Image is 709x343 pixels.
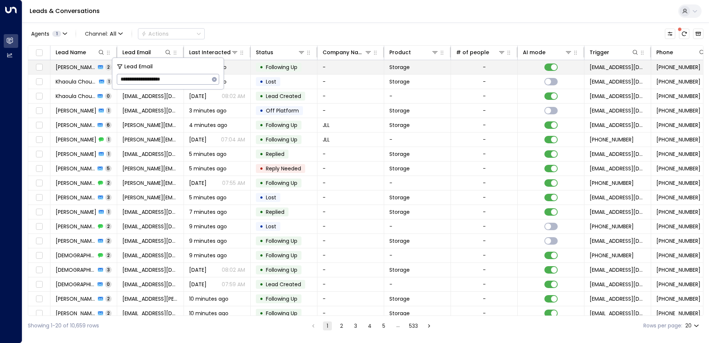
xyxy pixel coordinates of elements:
div: Company Name [323,48,365,57]
span: Following Up [266,237,297,245]
span: Following Up [266,136,297,143]
span: 1 [106,209,111,215]
span: leads@space-station.co.uk [590,78,646,85]
div: - [483,252,486,259]
span: Lead Email [124,62,153,71]
span: +447734888100 [656,165,700,172]
td: - [317,161,384,176]
div: Trigger [590,48,639,57]
span: +447710184613 [656,136,700,143]
div: Actions [141,30,169,37]
button: Go to page 2 [337,321,346,330]
div: # of people [456,48,505,57]
span: Storage [389,165,410,172]
button: Actions [138,28,205,39]
span: Toggle select row [34,236,44,246]
span: Emma Cosgrove [56,165,95,172]
div: AI mode [523,48,572,57]
div: - [483,150,486,158]
div: Status [256,48,273,57]
span: 3 [105,267,112,273]
span: musman79@ymail.com [122,281,178,288]
span: Toggle select row [34,106,44,115]
span: Aug 24, 2025 [189,92,207,100]
span: +447710184613 [590,136,634,143]
td: - [317,306,384,320]
button: Archived Leads [693,29,703,39]
div: Showing 1-20 of 10,659 rows [28,322,99,330]
span: Toggle select row [34,92,44,101]
div: Product [389,48,439,57]
span: +447704306740 [590,223,634,230]
div: - [483,121,486,129]
span: +447948682334 [656,194,700,201]
span: Toggle select row [34,77,44,86]
div: AI mode [523,48,545,57]
span: Emma Cosgrove [56,179,96,187]
span: leads@space-station.co.uk [590,107,646,114]
span: Following Up [266,252,297,259]
span: leads@space-station.co.uk [590,310,646,317]
div: - [483,281,486,288]
span: +447411720015 [656,266,700,274]
span: cjwitley@gmail.com [122,310,178,317]
span: Following Up [266,310,297,317]
span: +447392525393 [656,150,700,158]
span: leads@space-station.co.uk [590,194,646,201]
span: lisettedavis@hotmail.co.uk [122,150,178,158]
span: Khaoula Chouchane [56,92,95,100]
p: 07:59 AM [222,281,245,288]
span: 9 minutes ago [189,223,227,230]
span: All [110,31,116,37]
div: Company Name [323,48,372,57]
div: Lead Name [56,48,86,57]
span: Storage [389,237,410,245]
span: musman79@ymail.com [122,266,178,274]
div: Button group with a nested menu [138,28,205,39]
span: Lost [266,194,276,201]
span: 3 [105,194,112,200]
span: Toggle select all [34,48,44,58]
div: Phone [656,48,706,57]
span: Valeria Borgia [56,194,96,201]
span: 9 minutes ago [189,237,227,245]
span: 1 [106,78,112,85]
button: Go to page 5 [379,321,388,330]
div: Trigger [590,48,609,57]
span: 6 [105,122,112,128]
span: David Jubb [56,121,95,129]
div: - [483,92,486,100]
td: - [317,205,384,219]
div: - [483,78,486,85]
span: Storage [389,194,410,201]
span: Toggle select row [34,280,44,289]
p: 08:02 AM [222,92,245,100]
td: - [317,147,384,161]
div: • [260,249,263,262]
div: Last Interacted [189,48,231,57]
span: Christopher Ward [56,310,96,317]
div: - [483,223,486,230]
div: • [260,177,263,189]
span: Storage [389,208,410,216]
span: Muhammad Usman [56,266,96,274]
span: david.jubb@jll.com [122,121,178,129]
div: • [260,191,263,204]
div: • [260,61,263,73]
div: Phone [656,48,673,57]
span: 5 [105,165,112,171]
span: 0 [105,93,112,99]
td: - [317,277,384,291]
td: - [317,190,384,205]
span: 0 [105,281,112,287]
span: 5 minutes ago [189,194,227,201]
span: Following Up [266,63,297,71]
span: Storage [389,121,410,129]
span: Toggle select row [34,265,44,275]
span: +447411720015 [656,252,700,259]
span: Toggle select row [34,179,44,188]
button: Go to page 4 [365,321,374,330]
span: +447482456196 [656,310,700,317]
div: • [260,220,263,233]
span: 2 [105,310,112,316]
